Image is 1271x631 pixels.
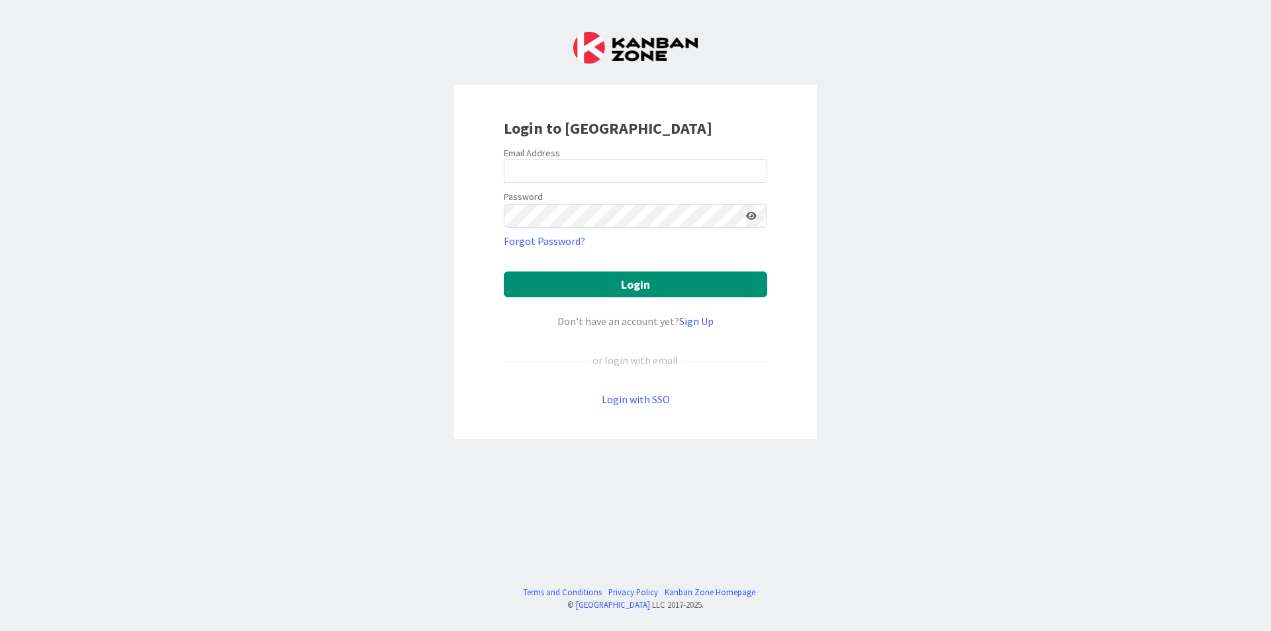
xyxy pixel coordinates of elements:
[504,271,767,297] button: Login
[608,586,658,599] a: Privacy Policy
[504,313,767,329] div: Don’t have an account yet?
[589,352,682,368] div: or login with email
[573,32,698,64] img: Kanban Zone
[504,233,585,249] a: Forgot Password?
[504,147,560,159] label: Email Address
[516,599,755,611] div: © LLC 2017- 2025 .
[504,118,712,138] b: Login to [GEOGRAPHIC_DATA]
[523,586,602,599] a: Terms and Conditions
[665,586,755,599] a: Kanban Zone Homepage
[602,393,670,406] a: Login with SSO
[679,315,714,328] a: Sign Up
[504,190,543,204] label: Password
[576,599,650,610] a: [GEOGRAPHIC_DATA]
